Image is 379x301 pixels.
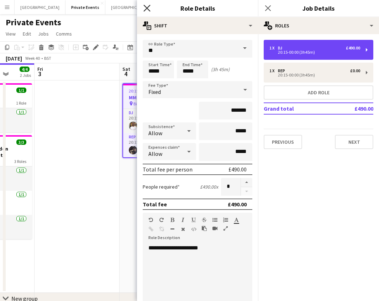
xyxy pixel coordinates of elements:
button: Next [335,135,373,149]
div: £490.00 [228,201,247,208]
div: £490.00 [346,46,360,51]
span: Bistro [PERSON_NAME] - [GEOGRAPHIC_DATA] [133,101,184,106]
button: Clear Formatting [180,226,185,232]
span: Week 40 [23,56,41,61]
div: Roles [258,17,379,34]
a: Jobs [35,29,52,38]
a: View [3,29,19,38]
div: Total fee per person [143,166,193,173]
div: BST [44,56,51,61]
span: Comms [56,31,72,37]
app-job-card: 20:15-00:00 (3h45m) (Sun)2/2MMG x SA Wedding Bistro [PERSON_NAME] - [GEOGRAPHIC_DATA]2 RolesDJ1/1... [122,83,202,158]
div: 1 x [269,46,278,51]
a: Comms [53,29,75,38]
button: Italic [180,217,185,223]
div: £490.00 x [200,184,218,190]
button: HTML Code [191,226,196,232]
button: Strikethrough [202,217,207,223]
button: Underline [191,217,196,223]
h3: Job Details [258,4,379,13]
span: 4 [121,70,130,78]
button: Insert video [212,226,217,231]
td: Grand total [264,103,331,114]
button: Fullscreen [223,226,228,231]
span: 3/3 [16,139,26,145]
button: Private Events [65,0,105,14]
div: 20:15-00:00 (3h45m) [269,73,360,77]
button: Text Color [234,217,239,223]
button: Ordered List [223,217,228,223]
span: 3 [36,70,43,78]
h3: MMG x SA Wedding [123,94,201,101]
button: Undo [148,217,153,223]
div: [DATE] [6,55,22,62]
div: DJ [278,46,285,51]
h1: Private Events [6,17,61,28]
div: 20:15-00:00 (3h45m) [269,51,360,54]
span: Sat [122,66,130,72]
button: Increase [241,178,252,187]
span: 1 Role [16,100,26,106]
span: Fixed [148,88,161,95]
span: Allow [148,130,162,137]
button: Bold [170,217,175,223]
td: £490.00 [331,103,373,114]
span: Jobs [38,31,49,37]
span: Allow [148,150,162,157]
app-card-role: DJ1/120:15-00:00 (3h45m)[PERSON_NAME] [123,109,201,133]
button: Add role [264,85,373,100]
span: Edit [23,31,31,37]
button: Previous [264,135,302,149]
div: £0.00 [350,68,360,73]
div: 1 x [269,68,278,73]
button: Paste as plain text [202,226,207,231]
div: 2 Jobs [20,73,31,78]
div: Shift [137,17,258,34]
label: People required [143,184,180,190]
app-card-role: Rep1/120:15-00:00 (3h45m)[PERSON_NAME] [123,133,201,157]
span: Fri [37,66,43,72]
button: [GEOGRAPHIC_DATA] [15,0,65,14]
button: Redo [159,217,164,223]
a: Edit [20,29,34,38]
span: View [6,31,16,37]
span: 1/1 [16,88,26,93]
span: 20:15-00:00 (3h45m) (Sun) [129,88,177,94]
button: [GEOGRAPHIC_DATA] [105,0,156,14]
div: (3h 45m) [211,66,230,73]
button: Horizontal Line [170,226,175,232]
div: Rep [278,68,288,73]
button: Unordered List [212,217,217,223]
span: 3 Roles [14,159,26,164]
div: Total fee [143,201,167,208]
div: £490.00 [228,166,247,173]
span: 4/4 [20,67,30,72]
h3: Role Details [137,4,258,13]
